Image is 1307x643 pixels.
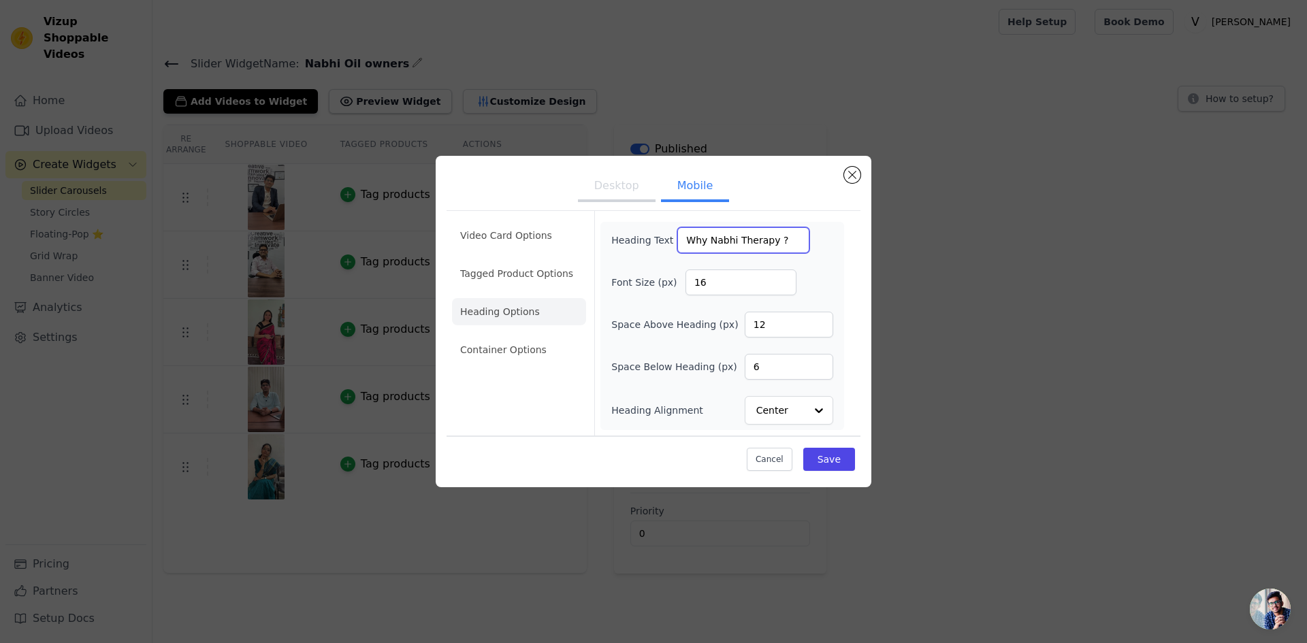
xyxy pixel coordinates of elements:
[611,403,705,417] label: Heading Alignment
[747,448,792,471] button: Cancel
[452,298,586,325] li: Heading Options
[803,448,855,471] button: Save
[611,233,677,247] label: Heading Text
[611,276,685,289] label: Font Size (px)
[452,336,586,363] li: Container Options
[661,172,729,202] button: Mobile
[578,172,656,202] button: Desktop
[844,167,860,183] button: Close modal
[452,222,586,249] li: Video Card Options
[611,318,738,331] label: Space Above Heading (px)
[611,360,737,374] label: Space Below Heading (px)
[677,227,809,253] input: Add a heading
[452,260,586,287] li: Tagged Product Options
[1250,589,1291,629] a: Open chat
